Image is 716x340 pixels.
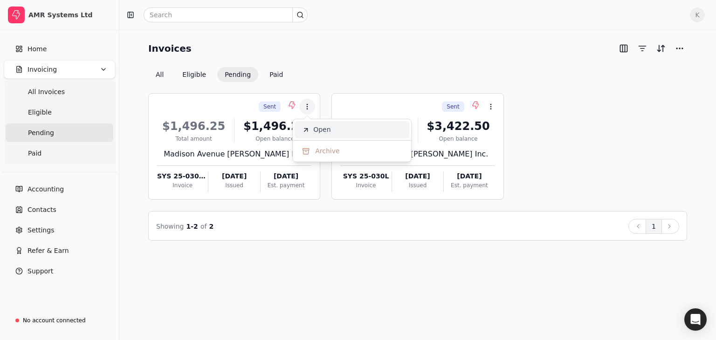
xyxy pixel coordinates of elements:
[4,60,115,79] button: Invoicing
[646,219,662,234] button: 1
[261,171,311,181] div: [DATE]
[28,65,57,75] span: Invoicing
[6,144,113,163] a: Paid
[28,128,54,138] span: Pending
[238,135,311,143] div: Open balance
[28,10,111,20] div: AMR Systems Ltd
[690,7,705,22] button: K
[157,118,230,135] div: $1,496.25
[28,87,65,97] span: All Invoices
[654,41,668,56] button: Sort
[156,223,184,230] span: Showing
[4,40,115,58] a: Home
[28,44,47,54] span: Home
[28,205,56,215] span: Contacts
[6,103,113,122] a: Eligible
[157,171,208,181] div: SYS 25-030L 0906
[157,149,311,160] div: Madison Avenue [PERSON_NAME] Inc.
[175,67,213,82] button: Eligible
[144,7,308,22] input: Search
[186,223,198,230] span: 1 - 2
[208,171,260,181] div: [DATE]
[148,67,171,82] button: All
[6,123,113,142] a: Pending
[217,67,258,82] button: Pending
[340,149,495,160] div: Madison Avenue [PERSON_NAME] Inc.
[28,184,64,194] span: Accounting
[238,118,311,135] div: $1,496.25
[340,118,413,135] div: $3,422.50
[209,223,214,230] span: 2
[28,266,53,276] span: Support
[444,181,495,190] div: Est. payment
[4,180,115,198] a: Accounting
[315,146,339,156] span: Archive
[313,125,330,135] span: Open
[4,262,115,280] button: Support
[28,149,41,158] span: Paid
[157,181,208,190] div: Invoice
[261,181,311,190] div: Est. payment
[263,102,276,111] span: Sent
[4,200,115,219] a: Contacts
[392,181,443,190] div: Issued
[28,108,52,117] span: Eligible
[444,171,495,181] div: [DATE]
[422,118,495,135] div: $3,422.50
[4,221,115,239] a: Settings
[200,223,207,230] span: of
[6,82,113,101] a: All Invoices
[672,41,687,56] button: More
[4,312,115,329] a: No account connected
[23,316,86,325] div: No account connected
[447,102,459,111] span: Sent
[157,135,230,143] div: Total amount
[392,171,443,181] div: [DATE]
[684,308,707,331] div: Open Intercom Messenger
[340,181,391,190] div: Invoice
[422,135,495,143] div: Open balance
[208,181,260,190] div: Issued
[262,67,290,82] button: Paid
[148,41,192,56] h2: Invoices
[28,225,54,235] span: Settings
[28,246,69,256] span: Refer & Earn
[148,67,290,82] div: Invoice filter options
[340,171,391,181] div: SYS 25-030L
[4,241,115,260] button: Refer & Earn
